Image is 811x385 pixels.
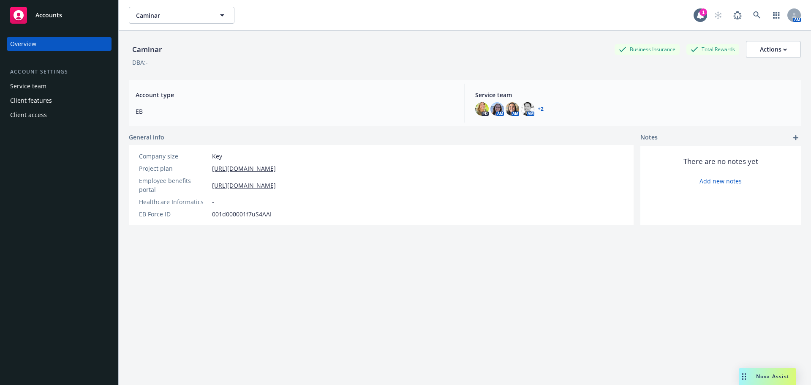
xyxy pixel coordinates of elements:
a: Add new notes [699,177,742,186]
img: photo [490,102,504,116]
div: Company size [139,152,209,161]
a: add [791,133,801,143]
span: Service team [475,90,794,99]
div: Drag to move [739,368,749,385]
div: Client access [10,108,47,122]
span: Nova Assist [756,373,789,380]
span: Notes [640,133,658,143]
a: Search [748,7,765,24]
a: Overview [7,37,112,51]
a: [URL][DOMAIN_NAME] [212,181,276,190]
div: Client features [10,94,52,107]
a: [URL][DOMAIN_NAME] [212,164,276,173]
button: Caminar [129,7,234,24]
button: Nova Assist [739,368,796,385]
span: There are no notes yet [683,156,758,167]
a: Service team [7,79,112,93]
div: Project plan [139,164,209,173]
a: Report a Bug [729,7,746,24]
img: photo [506,102,519,116]
span: Key [212,152,222,161]
img: photo [521,102,534,116]
a: +2 [538,106,544,112]
div: Employee benefits portal [139,176,209,194]
span: Account type [136,90,454,99]
div: DBA: - [132,58,148,67]
div: Business Insurance [615,44,680,55]
div: Overview [10,37,36,51]
span: - [212,197,214,206]
button: Actions [746,41,801,58]
a: Switch app [768,7,785,24]
img: photo [475,102,489,116]
div: Service team [10,79,46,93]
div: Healthcare Informatics [139,197,209,206]
div: EB Force ID [139,210,209,218]
div: 1 [699,8,707,16]
div: Total Rewards [686,44,739,55]
span: 001d000001f7uS4AAI [212,210,272,218]
a: Accounts [7,3,112,27]
span: Accounts [35,12,62,19]
a: Start snowing [710,7,727,24]
div: Account settings [7,68,112,76]
span: General info [129,133,164,142]
a: Client features [7,94,112,107]
div: Actions [760,41,787,57]
span: EB [136,107,454,116]
span: Caminar [136,11,209,20]
div: Caminar [129,44,165,55]
a: Client access [7,108,112,122]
